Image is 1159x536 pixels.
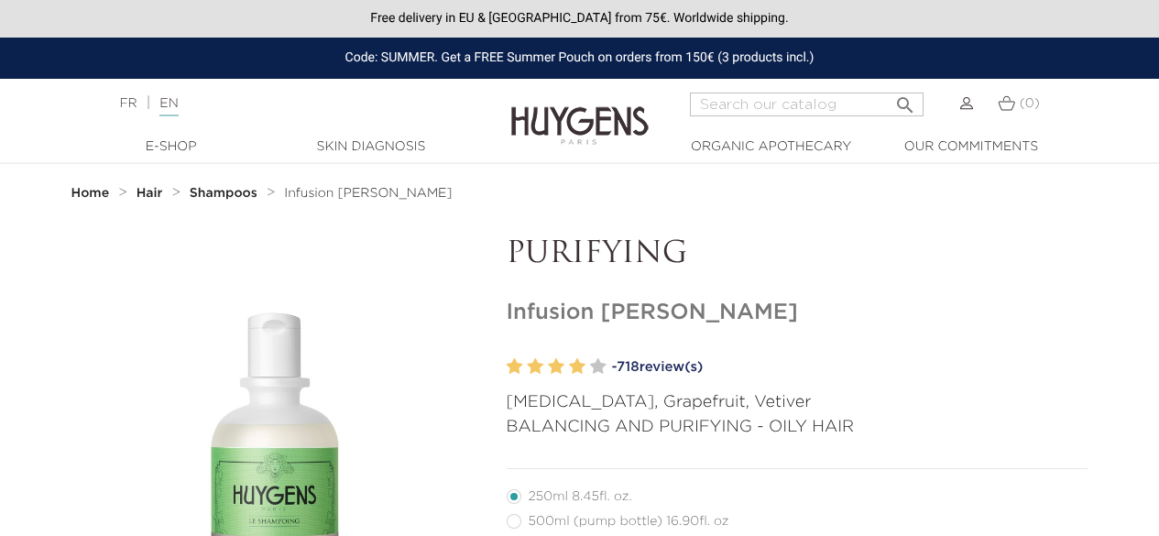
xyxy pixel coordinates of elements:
div: | [110,93,469,115]
label: 250ml 8.45fl. oz. [507,489,654,504]
span: (0) [1020,97,1040,110]
a: Organic Apothecary [680,137,863,157]
input: Search [690,93,924,116]
p: [MEDICAL_DATA], Grapefruit, Vetiver [507,390,1088,415]
p: PURIFYING [507,237,1088,272]
label: 3 [548,354,564,380]
label: 2 [527,354,543,380]
a: E-Shop [80,137,263,157]
a: EN [159,97,178,116]
span: 718 [617,360,640,374]
a: Home [71,186,114,201]
a: Skin Diagnosis [279,137,463,157]
img: Huygens [511,77,649,148]
label: 500ml (pump bottle) 16.90fl. oz [507,514,751,529]
button:  [889,87,922,112]
p: BALANCING AND PURIFYING - OILY HAIR [507,415,1088,440]
a: Infusion [PERSON_NAME] [284,186,452,201]
label: 4 [569,354,585,380]
a: -718review(s) [612,354,1088,381]
a: Our commitments [880,137,1063,157]
strong: Shampoos [190,187,257,200]
strong: Hair [137,187,163,200]
span: Infusion [PERSON_NAME] [284,187,452,200]
i:  [894,89,916,111]
label: 1 [507,354,523,380]
a: Hair [137,186,167,201]
a: FR [119,97,137,110]
h1: Infusion [PERSON_NAME] [507,300,1088,326]
strong: Home [71,187,110,200]
label: 5 [590,354,607,380]
a: Shampoos [190,186,262,201]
